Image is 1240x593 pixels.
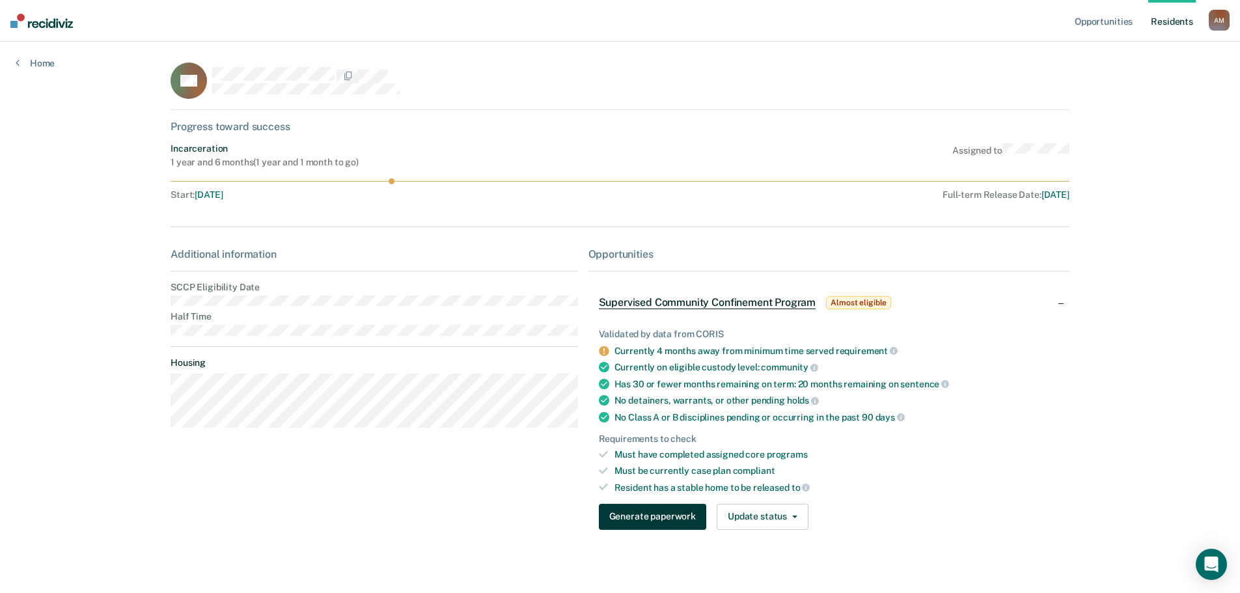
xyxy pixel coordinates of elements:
button: Update status [717,504,808,530]
span: to [792,482,810,493]
div: Resident has a stable home to be released [614,482,1059,493]
span: [DATE] [195,189,223,200]
div: Must be currently case plan [614,465,1059,476]
div: Incarceration [171,143,359,154]
div: Open Intercom Messenger [1196,549,1227,580]
div: Validated by data from CORIS [599,329,1059,340]
span: [DATE] [1041,189,1069,200]
div: Supervised Community Confinement ProgramAlmost eligible [588,282,1069,324]
div: No Class A or B disciplines pending or occurring in the past 90 [614,411,1059,423]
button: Generate paperwork [599,504,706,530]
span: Almost eligible [826,296,891,309]
div: Full-term Release Date : [585,189,1069,200]
span: Supervised Community Confinement Program [599,296,816,309]
div: Must have completed assigned core [614,449,1059,460]
span: programs [767,449,808,460]
dt: Housing [171,357,577,368]
span: community [761,362,818,372]
span: compliant [733,465,775,476]
button: AM [1209,10,1230,31]
span: sentence [900,379,949,389]
span: holds [787,395,819,406]
div: Currently 4 months away from minimum time served requirement [614,345,1059,357]
div: Additional information [171,248,577,260]
div: Opportunities [588,248,1069,260]
a: Navigate to form link [599,504,711,530]
div: A M [1209,10,1230,31]
div: Assigned to [952,143,1069,168]
div: Progress toward success [171,120,1069,133]
a: Home [16,57,55,69]
div: Currently on eligible custody level: [614,361,1059,373]
div: 1 year and 6 months ( 1 year and 1 month to go ) [171,157,359,168]
div: Start : [171,189,580,200]
span: days [875,412,905,422]
dt: SCCP Eligibility Date [171,282,577,293]
div: Has 30 or fewer months remaining on term: 20 months remaining on [614,378,1059,390]
div: Requirements to check [599,434,1059,445]
img: Recidiviz [10,14,73,28]
div: No detainers, warrants, or other pending [614,394,1059,406]
dt: Half Time [171,311,577,322]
